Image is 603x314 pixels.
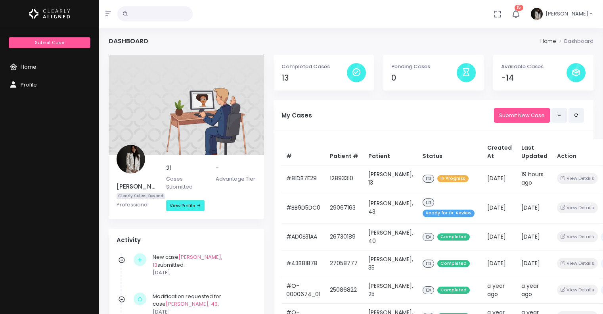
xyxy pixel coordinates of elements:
a: [PERSON_NAME], 13 [153,253,222,269]
p: Available Cases [501,63,567,71]
td: [DATE] [482,250,517,277]
p: Advantage Tier [216,175,256,183]
h4: Activity [117,237,256,244]
p: Professional [117,201,157,209]
h4: Dashboard [109,37,148,45]
span: In Progress [437,175,469,183]
span: Ready for Dr. Review [423,210,475,217]
td: #AD0E31AA [281,223,325,250]
th: # [281,139,325,166]
span: [PERSON_NAME] [546,10,588,18]
div: New case submitted. [153,253,252,277]
button: View Details [557,202,598,213]
td: [DATE] [517,192,552,223]
th: Patient # [325,139,364,166]
th: Created At [482,139,517,166]
h5: - [216,165,256,172]
button: View Details [557,285,598,295]
td: [PERSON_NAME], 35 [364,250,418,277]
img: Header Avatar [530,7,544,21]
span: Home [21,63,36,71]
th: Status [418,139,482,166]
h4: -14 [501,73,567,83]
h4: 13 [281,73,347,83]
td: [DATE] [482,223,517,250]
td: #81DB7E29 [281,165,325,192]
p: Pending Cases [391,63,457,71]
a: View Profile [166,200,205,211]
h4: 0 [391,73,457,83]
td: 29067163 [325,192,364,223]
td: [DATE] [482,192,517,223]
td: [DATE] [517,223,552,250]
td: [DATE] [517,250,552,277]
td: [PERSON_NAME], 40 [364,223,418,250]
span: Profile [21,81,37,89]
td: 27058777 [325,250,364,277]
th: Patient [364,139,418,166]
h5: 21 [166,165,206,172]
td: 12893310 [325,165,364,192]
td: #BB9D5DC0 [281,192,325,223]
td: 19 hours ago [517,165,552,192]
a: Submit New Case [494,108,550,123]
span: Completed [437,260,470,268]
span: 15 [515,5,523,11]
p: [DATE] [153,269,252,277]
td: [PERSON_NAME], 13 [364,165,418,192]
a: Submit Case [9,37,90,48]
td: 26730189 [325,223,364,250]
p: Completed Cases [281,63,347,71]
img: Logo Horizontal [29,6,70,22]
button: View Details [557,258,598,269]
span: Clearly Select Beyond [117,193,165,199]
li: Home [540,37,556,45]
a: [PERSON_NAME], 43 [166,300,218,308]
td: 25086822 [325,277,364,303]
td: [PERSON_NAME], 43 [364,192,418,223]
td: #43B81878 [281,250,325,277]
li: Dashboard [556,37,593,45]
th: Last Updated [517,139,552,166]
h5: [PERSON_NAME] [117,183,157,190]
span: Completed [437,233,470,241]
button: View Details [557,231,598,242]
td: a year ago [482,277,517,303]
h5: My Cases [281,112,494,119]
p: Cases Submitted [166,175,206,191]
button: View Details [557,173,598,184]
td: a year ago [517,277,552,303]
span: Submit Case [35,39,64,46]
td: #O-0000674_01 [281,277,325,303]
span: Completed [437,287,470,294]
td: [DATE] [482,165,517,192]
td: [PERSON_NAME], 25 [364,277,418,303]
